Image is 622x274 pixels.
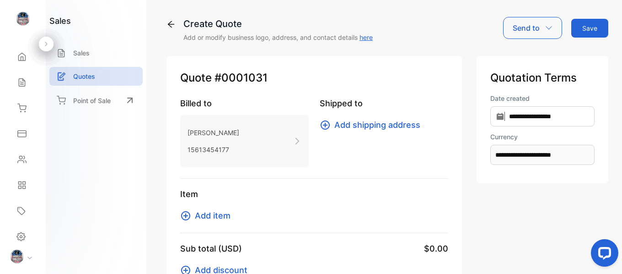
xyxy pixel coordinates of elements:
button: Save [571,19,608,38]
p: Quotation Terms [490,70,595,86]
button: Add shipping address [320,119,426,131]
div: Create Quote [183,17,373,31]
button: Add item [180,209,236,222]
img: profile [10,250,24,263]
span: Add item [195,209,231,222]
p: 15613454177 [188,143,239,156]
p: Sales [73,48,90,58]
iframe: LiveChat chat widget [584,236,622,274]
p: Point of Sale [73,96,111,105]
h1: sales [49,15,71,27]
span: $0.00 [424,242,448,255]
p: Quotes [73,71,95,81]
label: Currency [490,132,595,142]
p: Shipped to [320,97,448,110]
p: Add or modify business logo, address, and contact details [183,33,373,42]
p: Item [180,188,448,200]
a: Quotes [49,67,143,86]
p: Quote [180,70,448,86]
img: logo [16,12,30,26]
span: #0001031 [214,70,268,86]
p: Sub total (USD) [180,242,242,255]
p: Send to [513,22,540,33]
button: Send to [503,17,562,39]
label: Date created [490,93,595,103]
p: Billed to [180,97,309,110]
a: Sales [49,44,143,62]
a: Point of Sale [49,90,143,110]
p: [PERSON_NAME] [188,126,239,139]
span: Add shipping address [334,119,420,131]
a: here [359,33,373,41]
